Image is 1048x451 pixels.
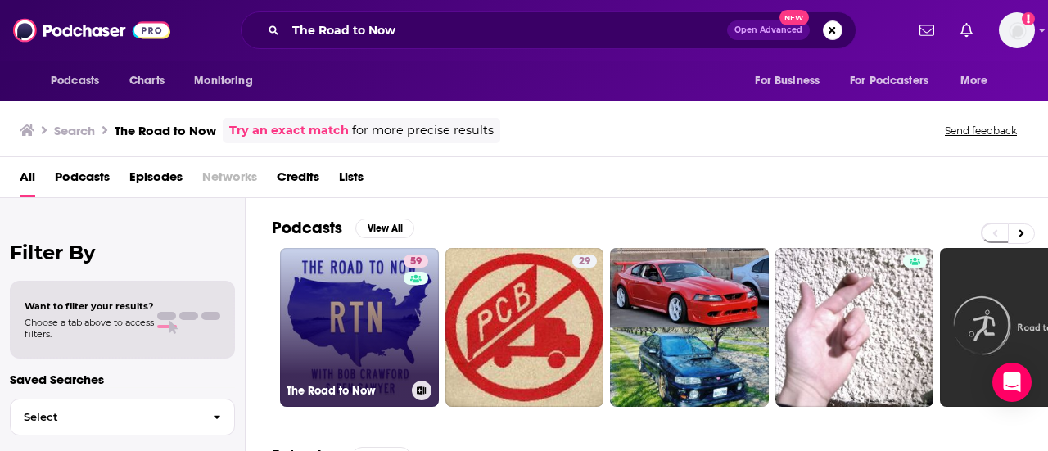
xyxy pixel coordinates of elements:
span: Select [11,412,200,422]
span: Monitoring [194,70,252,92]
p: Saved Searches [10,372,235,387]
button: Select [10,399,235,435]
a: All [20,164,35,197]
span: Logged in as AtriaBooks [999,12,1035,48]
h2: Podcasts [272,218,342,238]
span: New [779,10,809,25]
span: Open Advanced [734,26,802,34]
span: Podcasts [51,70,99,92]
button: open menu [839,65,952,97]
svg: Add a profile image [1022,12,1035,25]
input: Search podcasts, credits, & more... [286,17,727,43]
button: Send feedback [940,124,1022,138]
span: Choose a tab above to access filters. [25,317,154,340]
span: Want to filter your results? [25,300,154,312]
button: open menu [949,65,1009,97]
span: 29 [579,254,590,270]
h3: The Road to Now [115,123,216,138]
span: for more precise results [352,121,494,140]
button: View All [355,219,414,238]
a: 29 [445,248,604,407]
button: Open AdvancedNew [727,20,810,40]
button: open menu [183,65,273,97]
div: Open Intercom Messenger [992,363,1032,402]
img: Podchaser - Follow, Share and Rate Podcasts [13,15,170,46]
a: Try an exact match [229,121,349,140]
div: Search podcasts, credits, & more... [241,11,856,49]
button: Show profile menu [999,12,1035,48]
span: 59 [410,254,422,270]
h3: Search [54,123,95,138]
h2: Filter By [10,241,235,264]
a: Credits [277,164,319,197]
span: Networks [202,164,257,197]
a: Show notifications dropdown [954,16,979,44]
button: open menu [743,65,840,97]
span: For Podcasters [850,70,928,92]
a: Episodes [129,164,183,197]
a: Charts [119,65,174,97]
a: 29 [572,255,597,268]
a: 59The Road to Now [280,248,439,407]
span: More [960,70,988,92]
button: open menu [39,65,120,97]
a: 59 [404,255,428,268]
a: Podcasts [55,164,110,197]
span: Charts [129,70,165,92]
a: Lists [339,164,364,197]
span: For Business [755,70,820,92]
img: User Profile [999,12,1035,48]
a: PodcastsView All [272,218,414,238]
a: Show notifications dropdown [913,16,941,44]
h3: The Road to Now [287,384,405,398]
